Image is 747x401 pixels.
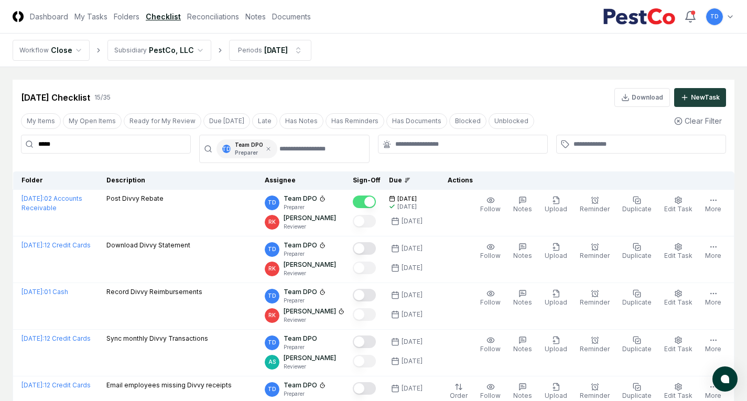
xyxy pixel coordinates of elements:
span: TD [268,292,276,300]
button: Follow [478,241,503,263]
div: Subsidiary [114,46,147,55]
div: [DATE] [402,263,423,273]
span: [DATE] : [21,334,44,342]
span: Duplicate [622,205,652,213]
span: Duplicate [622,298,652,306]
span: AS [268,358,276,366]
nav: breadcrumb [13,40,311,61]
span: Edit Task [664,345,692,353]
button: Notes [511,194,534,216]
button: Has Documents [386,113,447,129]
p: Team DPO [284,194,317,203]
button: Clear Filter [670,111,726,131]
span: Notes [513,298,532,306]
span: TD [268,339,276,346]
span: Duplicate [622,252,652,259]
button: Edit Task [662,334,695,356]
p: [PERSON_NAME] [284,353,336,363]
button: Edit Task [662,241,695,263]
span: TD [268,199,276,207]
span: RK [268,265,276,273]
button: Edit Task [662,194,695,216]
p: Reviewer [284,269,336,277]
th: Folder [13,171,102,190]
a: [DATE]:12 Credit Cards [21,334,91,342]
button: Duplicate [620,287,654,309]
span: Follow [480,298,501,306]
span: Duplicate [622,345,652,353]
button: Mark complete [353,289,376,301]
p: Team DPO [284,241,317,250]
button: Periods[DATE] [229,40,311,61]
span: Follow [480,252,501,259]
div: [DATE] [402,384,423,393]
span: RK [268,311,276,319]
p: Team DPO [284,287,317,297]
span: TD [710,13,719,20]
button: Upload [543,194,569,216]
p: Team DPO [284,334,317,343]
button: Upload [543,287,569,309]
button: Reminder [578,241,612,263]
p: [PERSON_NAME] [284,213,336,223]
span: Edit Task [664,252,692,259]
button: Has Reminders [326,113,384,129]
button: Mark complete [353,355,376,367]
button: Notes [511,241,534,263]
a: [DATE]:01 Cash [21,288,68,296]
div: [DATE] [402,310,423,319]
span: Upload [545,205,567,213]
span: Edit Task [664,298,692,306]
button: TD [705,7,724,26]
span: Duplicate [622,392,652,399]
button: Late [252,113,277,129]
th: Sign-Off [349,171,385,190]
span: Order [450,392,468,399]
p: Team DPO [284,381,317,390]
p: [PERSON_NAME] [284,260,336,269]
p: Post Divvy Rebate [106,194,164,203]
span: Follow [480,392,501,399]
span: Edit Task [664,392,692,399]
button: Mark complete [353,382,376,395]
div: New Task [691,93,720,102]
div: [DATE] [402,216,423,226]
span: [DATE] : [21,288,44,296]
button: Mark complete [353,262,376,274]
div: Periods [238,46,262,55]
div: [DATE] [402,290,423,300]
button: Duplicate [620,194,654,216]
div: Actions [439,176,726,185]
button: Duplicate [620,334,654,356]
span: Edit Task [664,205,692,213]
a: Notes [245,11,266,22]
span: Reminder [580,205,610,213]
button: Reminder [578,287,612,309]
div: [DATE] [402,356,423,366]
p: [PERSON_NAME] [284,307,336,316]
button: Upload [543,334,569,356]
span: Follow [480,345,501,353]
button: Mark complete [353,196,376,208]
button: My Items [21,113,61,129]
a: Dashboard [30,11,68,22]
button: Mark complete [353,335,376,348]
div: [DATE] [402,244,423,253]
button: Reminder [578,334,612,356]
p: Record Divvy Reimbursements [106,287,202,297]
span: Upload [545,345,567,353]
span: [DATE] [397,195,417,203]
button: Download [614,88,670,107]
a: [DATE]:12 Credit Cards [21,381,91,389]
div: Workflow [19,46,49,55]
span: Reminder [580,252,610,259]
button: Blocked [449,113,486,129]
p: Preparer [284,203,326,211]
button: Upload [543,241,569,263]
p: Preparer [284,390,326,398]
p: Reviewer [284,223,336,231]
button: Duplicate [620,241,654,263]
button: More [703,287,723,309]
button: Mark complete [353,242,376,255]
img: PestCo logo [603,8,676,25]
